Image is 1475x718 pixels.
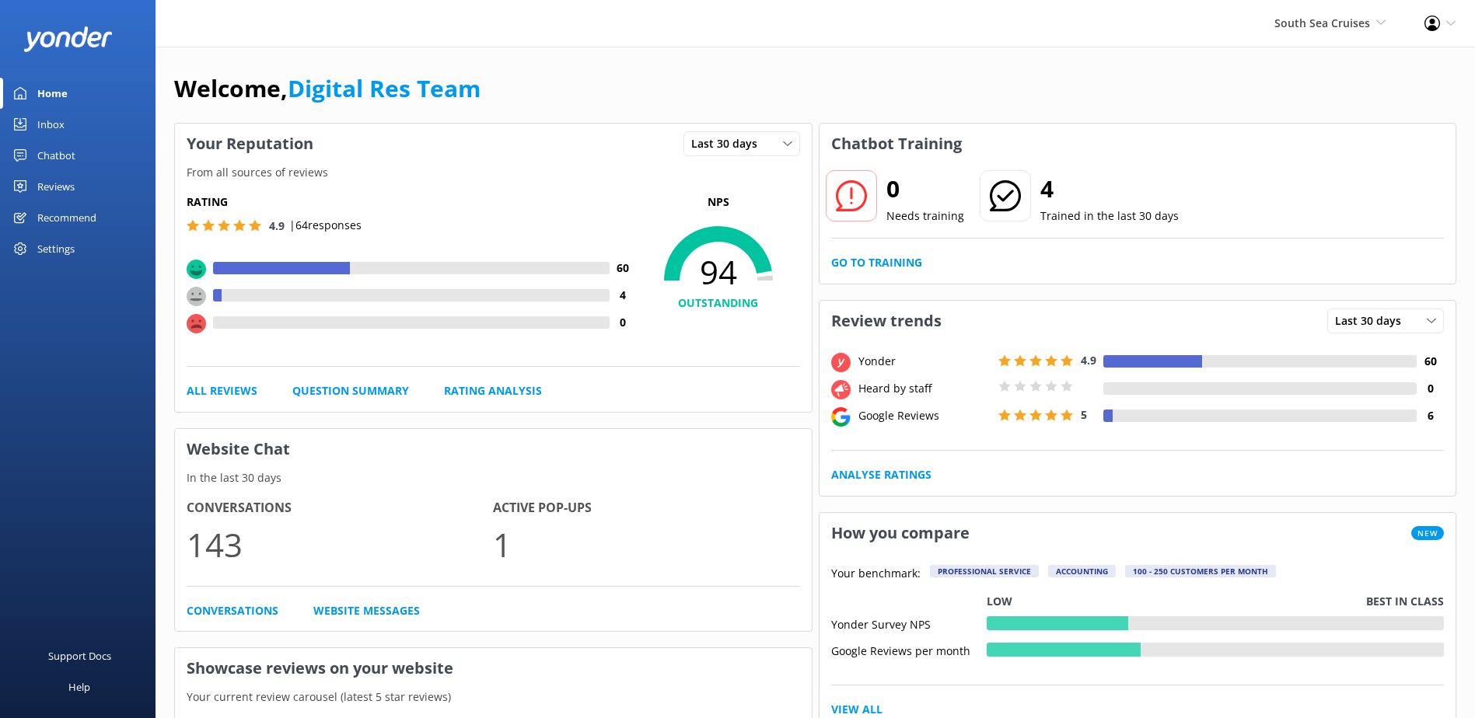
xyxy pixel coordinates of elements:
div: Yonder Survey NPS [831,616,987,630]
a: Rating Analysis [444,382,542,399]
div: Professional Service [930,565,1039,577]
h4: OUTSTANDING [637,295,800,312]
p: Trained in the last 30 days [1040,207,1179,225]
div: Reviews [37,171,75,202]
div: Accounting [1048,565,1116,577]
a: Question Summary [292,382,409,399]
a: All Reviews [187,382,257,399]
p: Low [987,593,1012,610]
div: Yonder [855,353,994,370]
h4: 6 [1417,407,1444,424]
div: Google Reviews [855,407,994,424]
div: Heard by staff [855,380,994,397]
span: 94 [637,253,800,291]
a: Conversations [187,602,278,619]
span: 5 [1081,407,1087,422]
div: Chatbot [37,140,75,171]
h4: 60 [1417,353,1444,370]
div: Help [68,671,90,702]
h4: Conversations [187,498,493,518]
p: Your current review carousel (latest 5 star reviews) [175,688,812,706]
span: New [1411,526,1444,540]
p: | 64 responses [289,217,362,234]
div: 100 - 250 customers per month [1125,565,1276,577]
a: Analyse Ratings [831,466,931,483]
a: Website Messages [313,602,420,619]
span: South Sea Cruises [1274,16,1370,30]
h5: Rating [187,193,637,211]
p: Best in class [1366,593,1444,610]
span: 4.9 [269,218,285,233]
p: 1 [493,518,799,570]
span: Last 30 days [1335,312,1410,329]
p: 143 [187,518,493,570]
p: From all sources of reviews [175,164,812,181]
h4: 0 [610,314,637,331]
h3: Your Reputation [175,124,325,164]
div: Inbox [37,109,65,140]
div: Google Reviews per month [831,643,987,657]
img: yonder-white-logo.png [23,26,113,52]
div: Support Docs [48,640,111,671]
div: Settings [37,233,75,264]
div: Recommend [37,202,96,233]
a: Go to Training [831,254,922,271]
p: Needs training [886,207,964,225]
h3: Showcase reviews on your website [175,648,812,688]
div: Home [37,78,68,109]
h4: 0 [1417,380,1444,397]
a: View All [831,701,883,718]
p: NPS [637,193,800,211]
h3: How you compare [820,513,981,553]
h4: 60 [610,260,637,277]
p: In the last 30 days [175,469,812,486]
span: Last 30 days [691,135,767,152]
h1: Welcome, [174,70,481,107]
h4: 4 [610,287,637,304]
h2: 0 [886,170,964,207]
p: Your benchmark: [831,565,921,584]
h3: Website Chat [175,429,812,469]
h2: 4 [1040,170,1179,207]
h3: Chatbot Training [820,124,973,164]
span: 4.9 [1081,353,1096,368]
h3: Review trends [820,301,953,341]
h4: Active Pop-ups [493,498,799,518]
a: Digital Res Team [288,72,481,104]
